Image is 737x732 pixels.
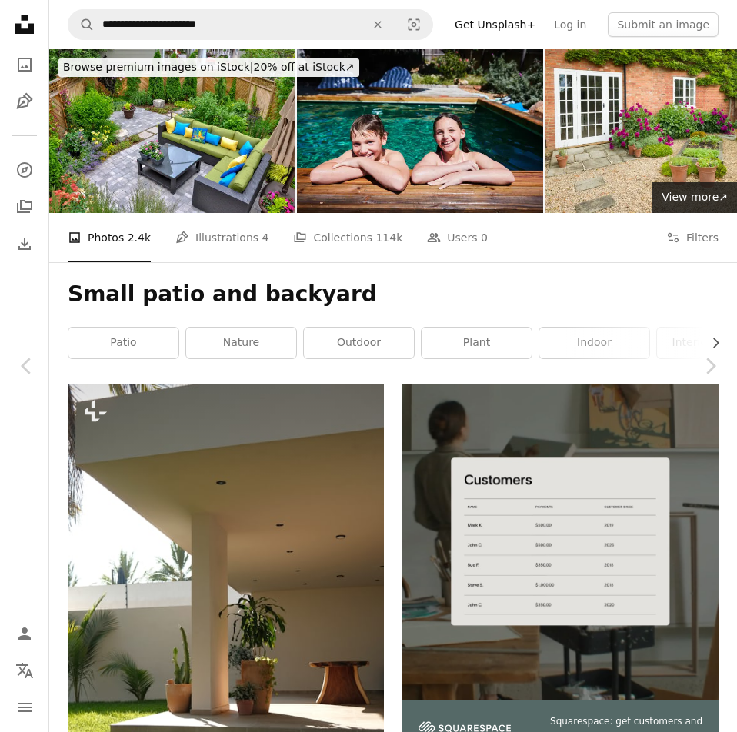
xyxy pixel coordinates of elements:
[49,49,368,86] a: Browse premium images on iStock|20% off at iStock↗
[666,213,719,262] button: Filters
[481,229,488,246] span: 0
[361,10,395,39] button: Clear
[395,10,432,39] button: Visual search
[68,281,719,308] h1: Small patio and backyard
[293,213,402,262] a: Collections 114k
[608,12,719,37] button: Submit an image
[375,229,402,246] span: 114k
[445,12,545,37] a: Get Unsplash+
[427,213,488,262] a: Users 0
[68,328,178,358] a: patio
[9,155,40,185] a: Explore
[9,86,40,117] a: Illustrations
[186,328,296,358] a: nature
[545,12,595,37] a: Log in
[9,228,40,259] a: Download History
[402,384,719,700] img: file-1747939376688-baf9a4a454ffimage
[539,328,649,358] a: indoor
[49,49,295,213] img: Small downtown Toronto urban back yard garden in summer.
[9,191,40,222] a: Collections
[9,49,40,80] a: Photos
[297,49,543,213] img: Smiling bother and sister swimming together in their pool in summer
[662,191,728,203] span: View more ↗
[68,614,384,627] a: A house with a lawn and potted plants
[422,328,532,358] a: plant
[68,9,433,40] form: Find visuals sitewide
[262,229,269,246] span: 4
[9,618,40,649] a: Log in / Sign up
[68,10,95,39] button: Search Unsplash
[9,692,40,723] button: Menu
[9,655,40,686] button: Language
[304,328,414,358] a: outdoor
[63,61,355,73] span: 20% off at iStock ↗
[175,213,268,262] a: Illustrations 4
[63,61,253,73] span: Browse premium images on iStock |
[683,292,737,440] a: Next
[652,182,737,213] a: View more↗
